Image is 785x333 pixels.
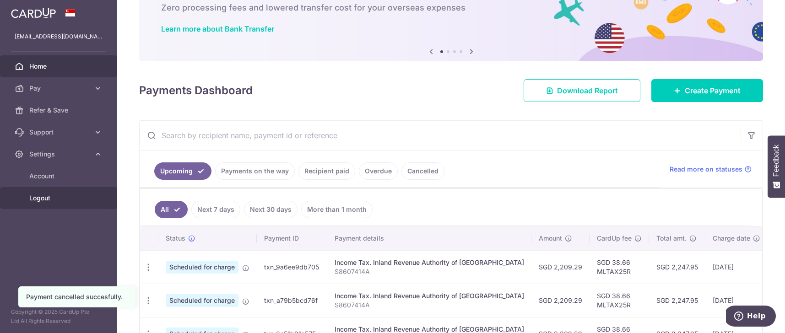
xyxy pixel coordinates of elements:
[768,135,785,198] button: Feedback - Show survey
[557,85,618,96] span: Download Report
[301,201,373,218] a: More than 1 month
[531,284,590,317] td: SGD 2,209.29
[401,162,444,180] a: Cancelled
[139,82,253,99] h4: Payments Dashboard
[166,294,238,307] span: Scheduled for charge
[685,85,741,96] span: Create Payment
[705,250,768,284] td: [DATE]
[257,250,327,284] td: txn_9a6ee9db705
[29,128,90,137] span: Support
[726,306,776,328] iframe: Opens a widget where you can find more information
[656,234,687,243] span: Total amt.
[597,234,632,243] span: CardUp fee
[140,121,741,150] input: Search by recipient name, payment id or reference
[11,7,56,18] img: CardUp
[531,250,590,284] td: SGD 2,209.29
[651,79,763,102] a: Create Payment
[166,261,238,274] span: Scheduled for charge
[590,250,649,284] td: SGD 38.66 MLTAX25R
[29,193,90,203] span: Logout
[590,284,649,317] td: SGD 38.66 MLTAX25R
[649,284,705,317] td: SGD 2,247.95
[29,62,90,71] span: Home
[215,162,295,180] a: Payments on the way
[257,226,327,250] th: Payment ID
[335,267,524,276] p: S8607414A
[359,162,398,180] a: Overdue
[161,2,741,13] h6: Zero processing fees and lowered transfer cost for your overseas expenses
[524,79,640,102] a: Download Report
[670,165,742,174] span: Read more on statuses
[705,284,768,317] td: [DATE]
[155,201,188,218] a: All
[29,106,90,115] span: Refer & Save
[191,201,240,218] a: Next 7 days
[26,292,128,301] div: Payment cancelled succesfully.
[154,162,211,180] a: Upcoming
[244,201,298,218] a: Next 30 days
[257,284,327,317] td: txn_a79b5bcd76f
[772,145,780,177] span: Feedback
[29,150,90,159] span: Settings
[713,234,750,243] span: Charge date
[335,258,524,267] div: Income Tax. Inland Revenue Authority of [GEOGRAPHIC_DATA]
[29,172,90,181] span: Account
[335,291,524,301] div: Income Tax. Inland Revenue Authority of [GEOGRAPHIC_DATA]
[335,301,524,310] p: S8607414A
[161,24,274,33] a: Learn more about Bank Transfer
[29,84,90,93] span: Pay
[539,234,562,243] span: Amount
[327,226,531,250] th: Payment details
[649,250,705,284] td: SGD 2,247.95
[166,234,185,243] span: Status
[15,32,103,41] p: [EMAIL_ADDRESS][DOMAIN_NAME]
[670,165,752,174] a: Read more on statuses
[298,162,355,180] a: Recipient paid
